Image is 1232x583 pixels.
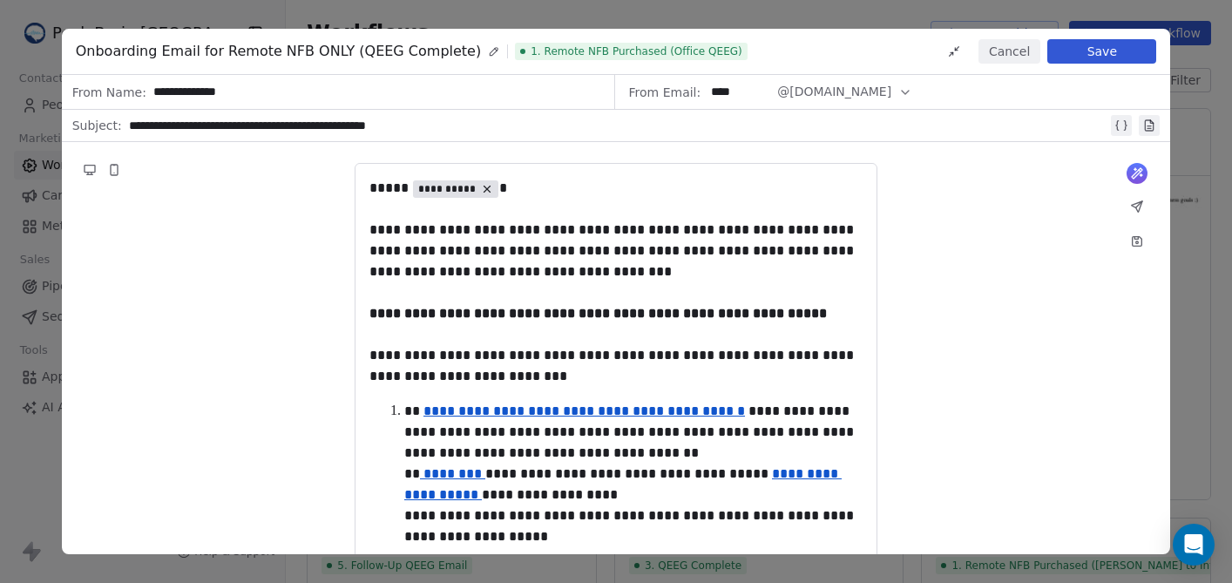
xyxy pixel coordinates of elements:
[1173,524,1215,566] div: Open Intercom Messenger
[629,84,701,101] span: From Email:
[72,117,122,139] span: Subject:
[515,43,748,60] span: 1. Remote NFB Purchased (Office QEEG)
[76,41,481,62] span: Onboarding Email for Remote NFB ONLY (QEEG Complete)
[978,39,1040,64] button: Cancel
[777,83,891,101] span: @[DOMAIN_NAME]
[1047,39,1156,64] button: Save
[72,84,146,101] span: From Name:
